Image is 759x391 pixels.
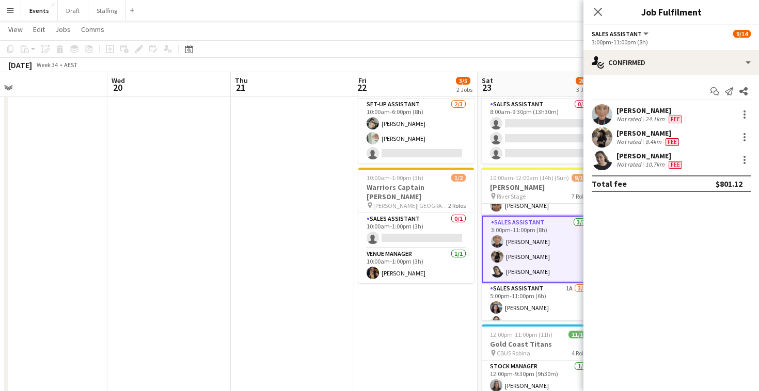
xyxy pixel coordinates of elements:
[456,86,472,93] div: 2 Jobs
[235,76,248,85] span: Thu
[456,77,470,85] span: 3/5
[58,1,88,21] button: Draft
[572,192,589,200] span: 7 Roles
[373,202,448,209] span: [PERSON_NAME][GEOGRAPHIC_DATA]
[583,5,759,19] h3: Job Fulfilment
[490,331,552,338] span: 12:00pm-11:00pm (11h)
[480,82,493,93] span: 23
[110,82,125,93] span: 20
[482,76,493,85] span: Sat
[643,115,667,123] div: 24.1km
[576,77,596,85] span: 20/28
[482,62,597,164] app-job-card: 8:00am-9:30pm (13h30m)0/3Hot Wheels [GEOGRAPHIC_DATA]1 RoleSales Assistant0/38:00am-9:30pm (13h30m)
[482,183,597,192] h3: [PERSON_NAME]
[667,160,684,169] div: Crew has different fees then in role
[29,23,49,36] a: Edit
[616,151,684,160] div: [PERSON_NAME]
[669,116,682,123] span: Fee
[358,183,474,201] h3: Warriors Captain [PERSON_NAME]
[663,138,681,146] div: Crew has different fees then in role
[733,30,751,38] span: 9/14
[643,138,663,146] div: 8.4km
[81,25,104,34] span: Comms
[4,23,27,36] a: View
[669,161,682,169] span: Fee
[482,99,597,164] app-card-role: Sales Assistant0/38:00am-9:30pm (13h30m)
[592,38,751,46] div: 3:00pm-11:00pm (8h)
[88,1,126,21] button: Staffing
[616,128,681,138] div: [PERSON_NAME]
[358,248,474,283] app-card-role: Venue Manager1/110:00am-1:00pm (3h)[PERSON_NAME]
[666,138,679,146] span: Fee
[358,76,367,85] span: Fri
[482,168,597,320] app-job-card: 10:00am-12:00am (14h) (Sun)9/14[PERSON_NAME] River Stage7 Roles Sales Assistant1/112:00pm-11:30pm...
[576,86,596,93] div: 3 Jobs
[51,23,75,36] a: Jobs
[64,61,77,69] div: AEST
[592,30,642,38] span: Sales Assistant
[667,115,684,123] div: Crew has different fees then in role
[8,25,23,34] span: View
[497,349,530,357] span: CBUS Robina
[233,82,248,93] span: 21
[583,50,759,75] div: Confirmed
[572,349,589,357] span: 4 Roles
[358,168,474,283] app-job-card: 10:00am-1:00pm (3h)1/2Warriors Captain [PERSON_NAME] [PERSON_NAME][GEOGRAPHIC_DATA]2 RolesSales A...
[572,174,589,182] span: 9/14
[616,106,684,115] div: [PERSON_NAME]
[358,213,474,248] app-card-role: Sales Assistant0/110:00am-1:00pm (3h)
[716,178,742,189] div: $801.12
[490,174,569,182] span: 10:00am-12:00am (14h) (Sun)
[34,61,60,69] span: Week 34
[8,60,32,70] div: [DATE]
[357,82,367,93] span: 22
[568,331,589,338] span: 11/11
[616,115,643,123] div: Not rated
[482,283,597,378] app-card-role: Sales Assistant1A3/55:00pm-11:00pm (6h)[PERSON_NAME][PERSON_NAME]
[592,30,650,38] button: Sales Assistant
[482,216,597,283] app-card-role: Sales Assistant3/33:00pm-11:00pm (8h)[PERSON_NAME][PERSON_NAME][PERSON_NAME]
[448,202,466,209] span: 2 Roles
[616,138,643,146] div: Not rated
[21,1,58,21] button: Events
[367,174,423,182] span: 10:00am-1:00pm (3h)
[592,178,627,189] div: Total fee
[77,23,108,36] a: Comms
[616,160,643,169] div: Not rated
[482,339,597,349] h3: Gold Coast Titans
[112,76,125,85] span: Wed
[358,62,474,164] app-job-card: 10:00am-6:00pm (8h)2/3Hot Wheels [GEOGRAPHIC_DATA]1 RoleSet-up Assistant2/310:00am-6:00pm (8h)[PE...
[643,160,667,169] div: 10.7km
[451,174,466,182] span: 1/2
[55,25,71,34] span: Jobs
[33,25,45,34] span: Edit
[358,99,474,164] app-card-role: Set-up Assistant2/310:00am-6:00pm (8h)[PERSON_NAME][PERSON_NAME]
[497,192,526,200] span: River Stage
